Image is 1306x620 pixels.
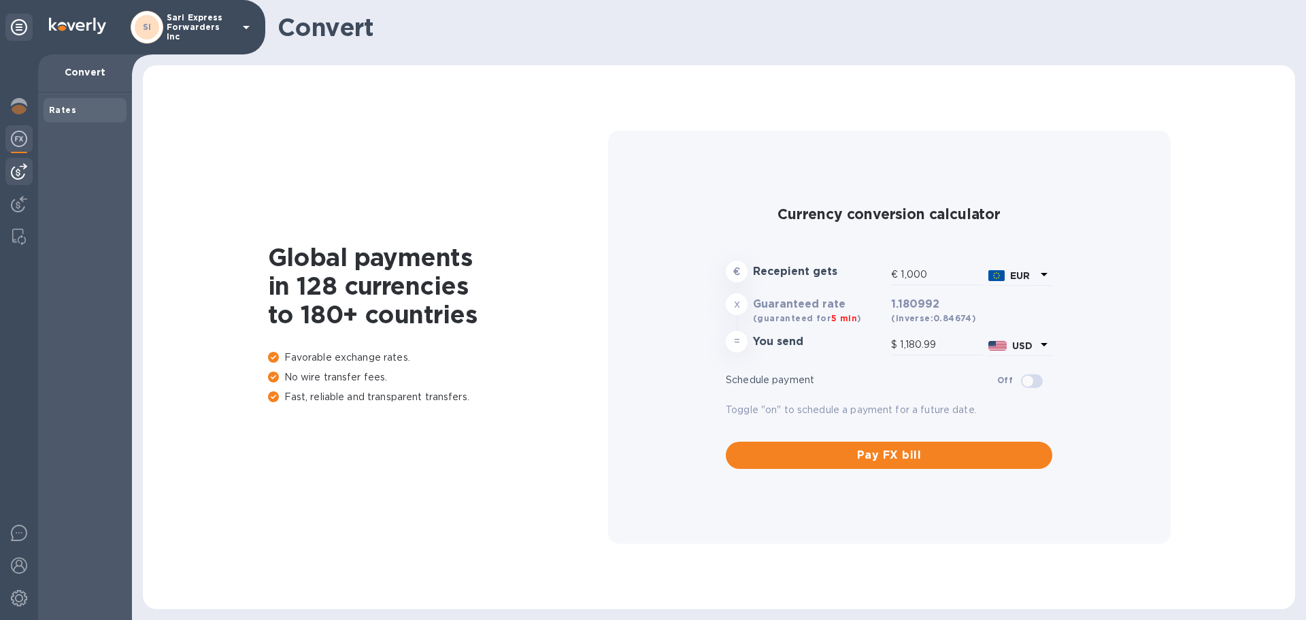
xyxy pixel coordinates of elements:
p: Toggle "on" to schedule a payment for a future date. [726,403,1052,417]
h1: Global payments in 128 currencies to 180+ countries [268,243,608,329]
b: EUR [1010,270,1030,281]
b: Off [997,375,1013,385]
p: Convert [49,65,121,79]
img: Logo [49,18,106,34]
div: x [726,293,748,315]
h3: 1.180992 [891,298,1052,311]
div: $ [891,335,900,355]
b: Rates [49,105,76,115]
img: USD [988,341,1007,350]
h3: You send [753,336,886,348]
span: Pay FX bill [737,447,1041,463]
h3: Guaranteed rate [753,298,886,311]
strong: € [733,266,740,277]
b: USD [1012,340,1033,351]
h3: Recepient gets [753,265,886,278]
input: Amount [901,265,983,285]
p: Schedule payment [726,373,997,387]
span: 5 min [831,313,857,323]
p: No wire transfer fees. [268,370,608,385]
b: (guaranteed for ) [753,313,861,323]
button: Pay FX bill [726,442,1052,469]
div: = [726,331,748,353]
img: Foreign exchange [11,131,27,147]
h2: Currency conversion calculator [726,206,1052,223]
p: Favorable exchange rates. [268,350,608,365]
div: € [891,265,901,285]
p: Fast, reliable and transparent transfers. [268,390,608,404]
h1: Convert [278,13,1284,42]
div: Unpin categories [5,14,33,41]
b: (inverse: 0.84674 ) [891,313,976,323]
p: Sari Express Forwarders Inc [167,13,235,42]
input: Amount [900,335,983,355]
b: SI [143,22,152,32]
